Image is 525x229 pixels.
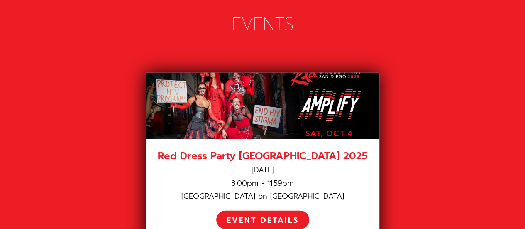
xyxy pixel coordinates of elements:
[156,179,369,188] div: 8:00pm - 11:59pm
[12,13,513,36] div: EVENTS
[156,192,369,201] div: [GEOGRAPHIC_DATA] on [GEOGRAPHIC_DATA]
[156,165,369,175] div: [DATE]
[156,150,369,163] div: Red Dress Party [GEOGRAPHIC_DATA] 2025
[227,216,299,225] div: EVENT DETAILS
